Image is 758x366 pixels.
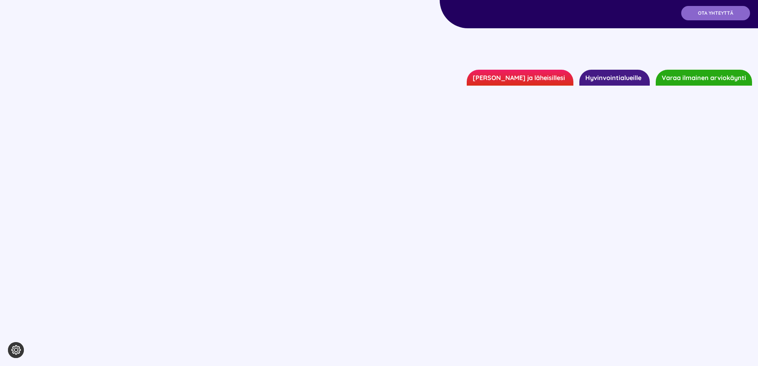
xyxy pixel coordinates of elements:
[579,70,650,86] a: Hyvinvointialueille
[698,10,733,16] span: OTA YHTEYTTÄ
[467,70,573,86] a: [PERSON_NAME] ja läheisillesi
[656,70,752,86] a: Varaa ilmainen arviokäynti
[8,342,24,358] button: Evästeasetukset
[681,6,750,20] a: OTA YHTEYTTÄ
